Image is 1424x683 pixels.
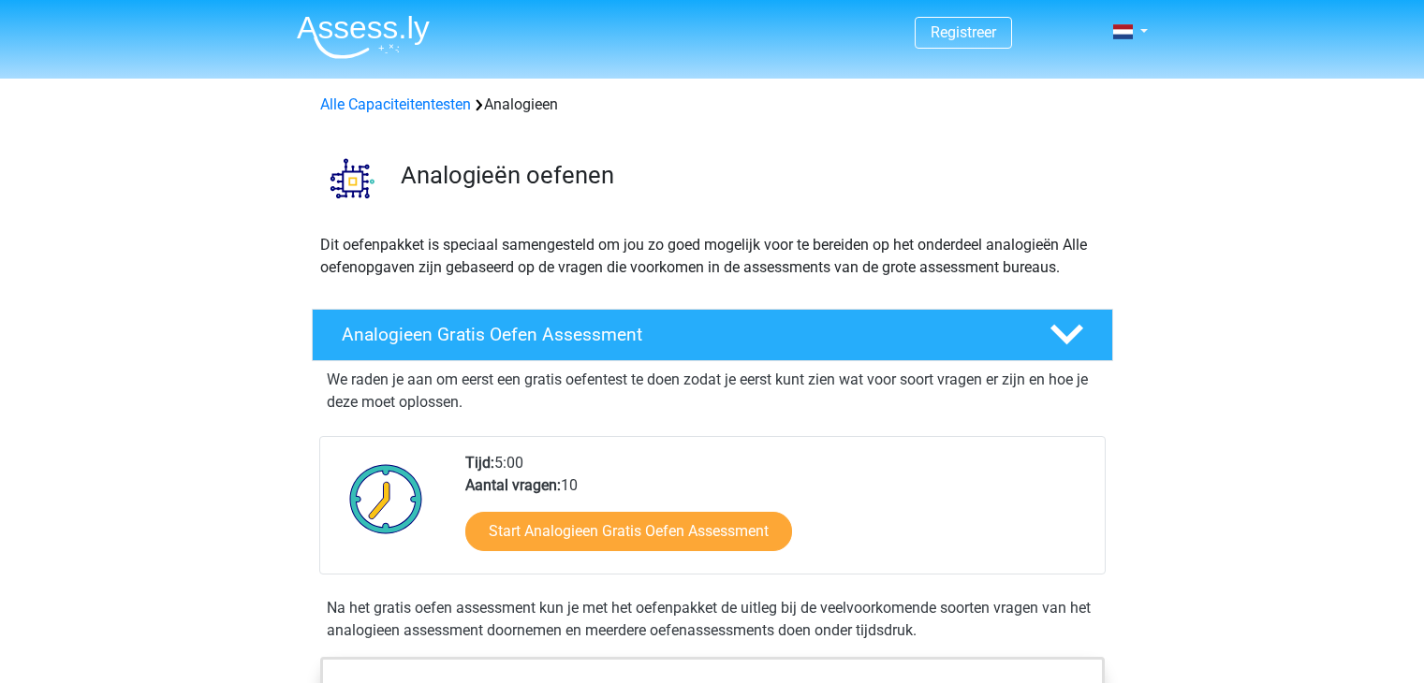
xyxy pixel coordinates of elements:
[339,452,433,545] img: Klok
[465,454,494,472] b: Tijd:
[304,309,1121,361] a: Analogieen Gratis Oefen Assessment
[342,324,1020,345] h4: Analogieen Gratis Oefen Assessment
[327,369,1098,414] p: We raden je aan om eerst een gratis oefentest te doen zodat je eerst kunt zien wat voor soort vra...
[319,597,1106,642] div: Na het gratis oefen assessment kun je met het oefenpakket de uitleg bij de veelvoorkomende soorte...
[297,15,430,59] img: Assessly
[451,452,1104,574] div: 5:00 10
[320,95,471,113] a: Alle Capaciteitentesten
[313,94,1112,116] div: Analogieen
[401,161,1098,190] h3: Analogieën oefenen
[931,23,996,41] a: Registreer
[465,512,792,551] a: Start Analogieen Gratis Oefen Assessment
[313,138,392,218] img: analogieen
[320,234,1105,279] p: Dit oefenpakket is speciaal samengesteld om jou zo goed mogelijk voor te bereiden op het onderdee...
[465,476,561,494] b: Aantal vragen:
